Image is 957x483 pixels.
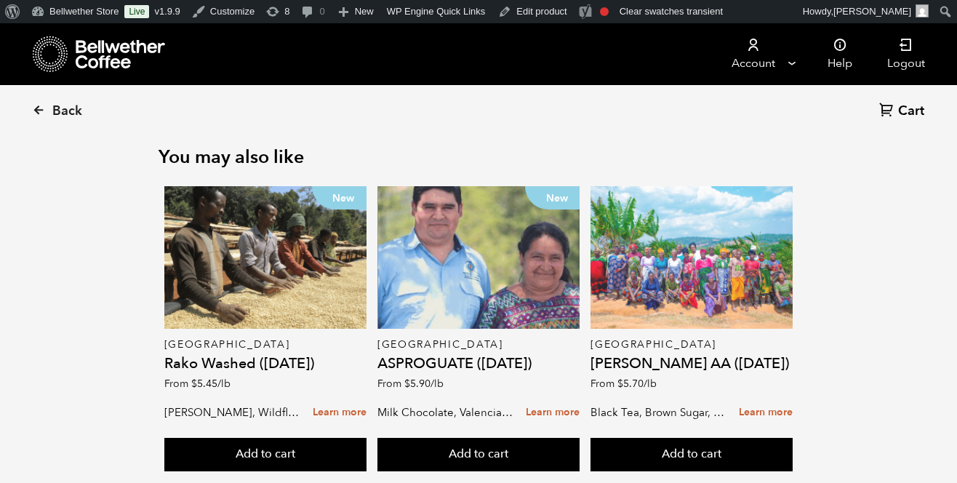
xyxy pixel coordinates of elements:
button: Add to cart [377,438,580,471]
span: Back [52,103,82,120]
button: Add to cart [590,438,793,471]
span: From [164,377,231,391]
span: From [590,377,657,391]
p: New [312,186,367,209]
a: Learn more [313,397,367,428]
p: [GEOGRAPHIC_DATA] [164,340,367,350]
span: /lb [644,377,657,391]
a: Live [124,5,149,18]
div: Focus keyphrase not set [600,7,609,16]
span: Cart [898,103,924,120]
a: New [377,186,580,329]
a: New [164,186,367,329]
a: Help [810,23,870,85]
h4: [PERSON_NAME] AA ([DATE]) [590,356,793,371]
bdi: 5.90 [404,377,444,391]
button: Add to cart [164,438,367,471]
a: Logout [870,23,942,85]
span: $ [191,377,197,391]
a: Learn more [526,397,580,428]
span: /lb [217,377,231,391]
span: From [377,377,444,391]
p: [GEOGRAPHIC_DATA] [377,340,580,350]
h2: You may also like [159,146,798,168]
a: Learn more [739,397,793,428]
span: $ [617,377,623,391]
h4: ASPROGUATE ([DATE]) [377,356,580,371]
bdi: 5.45 [191,377,231,391]
p: Milk Chocolate, Valencia Orange, Agave [377,402,515,423]
span: $ [404,377,410,391]
a: Account [708,23,798,85]
span: /lb [431,377,444,391]
span: [PERSON_NAME] [833,6,911,17]
p: [PERSON_NAME], Wildflower Honey, Black Tea [164,402,302,423]
a: Cart [879,102,928,121]
h4: Rako Washed ([DATE]) [164,356,367,371]
p: New [525,186,580,209]
p: Black Tea, Brown Sugar, Gooseberry [590,402,728,423]
bdi: 5.70 [617,377,657,391]
p: [GEOGRAPHIC_DATA] [590,340,793,350]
